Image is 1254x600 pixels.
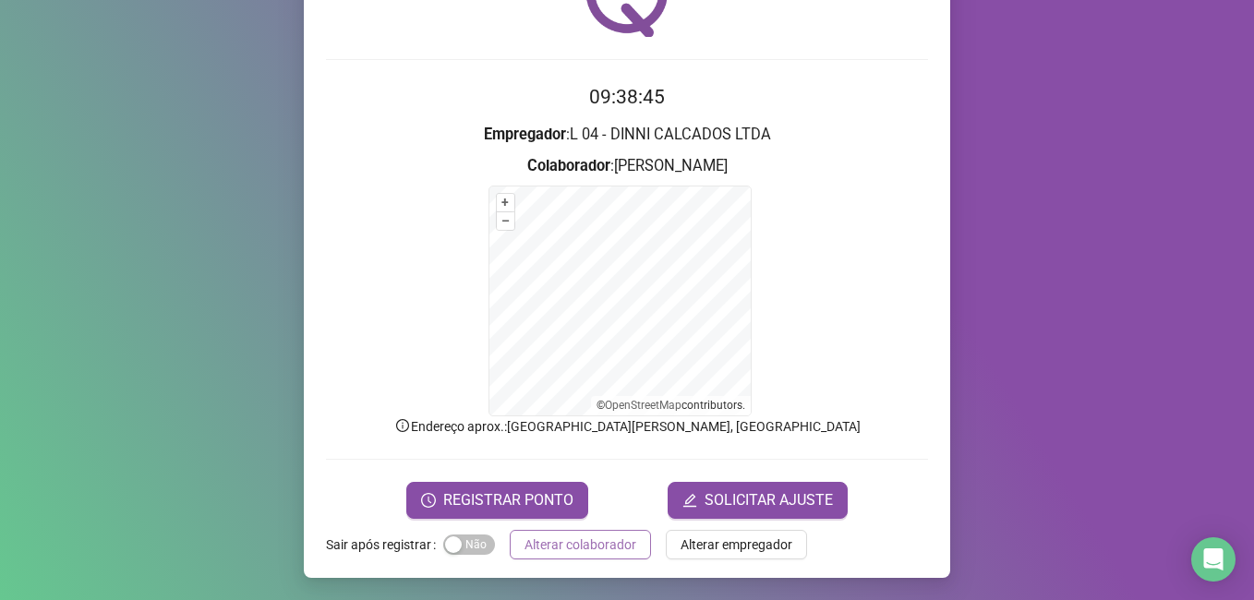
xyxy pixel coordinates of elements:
p: Endereço aprox. : [GEOGRAPHIC_DATA][PERSON_NAME], [GEOGRAPHIC_DATA] [326,416,928,437]
a: OpenStreetMap [605,399,681,412]
button: Alterar empregador [666,530,807,559]
span: REGISTRAR PONTO [443,489,573,511]
li: © contributors. [597,399,745,412]
span: edit [682,493,697,508]
button: + [497,194,514,211]
span: SOLICITAR AJUSTE [705,489,833,511]
strong: Colaborador [527,157,610,174]
button: – [497,212,514,230]
button: editSOLICITAR AJUSTE [668,482,848,519]
span: Alterar colaborador [525,534,636,555]
h3: : [PERSON_NAME] [326,154,928,178]
span: Alterar empregador [681,534,792,555]
time: 09:38:45 [589,86,665,108]
button: Alterar colaborador [510,530,651,559]
span: info-circle [394,417,411,434]
span: clock-circle [421,493,436,508]
label: Sair após registrar [326,530,443,559]
button: REGISTRAR PONTO [406,482,588,519]
div: Open Intercom Messenger [1191,537,1236,582]
strong: Empregador [484,126,566,143]
h3: : L 04 - DINNI CALCADOS LTDA [326,123,928,147]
